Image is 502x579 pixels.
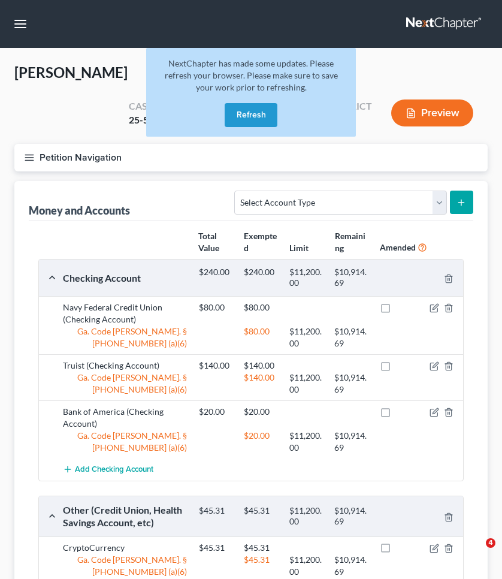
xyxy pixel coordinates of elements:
div: $45.31 [238,542,283,554]
div: $10,914.69 [328,325,374,349]
div: $20.00 [238,406,283,418]
div: $11,200.00 [283,430,329,454]
div: $80.00 [193,301,238,313]
div: Navy Federal Credit Union (Checking Account) [57,301,193,325]
div: 25-57931-sms [129,113,190,127]
div: $11,200.00 [283,267,329,289]
div: $45.31 [193,542,238,554]
div: CryptoCurrency [57,542,193,554]
div: $10,914.69 [328,267,374,289]
div: Ga. Code [PERSON_NAME]. § [PHONE_NUMBER] (a)(6) [57,554,193,578]
div: $80.00 [238,301,283,313]
iframe: Intercom live chat [461,538,490,567]
span: NextChapter has made some updates. Please refresh your browser. Please make sure to save your wor... [165,58,338,92]
div: $240.00 [193,267,238,289]
div: Ga. Code [PERSON_NAME]. § [PHONE_NUMBER] (a)(6) [57,325,193,349]
div: $10,914.69 [328,554,374,578]
div: $10,914.69 [328,505,374,527]
div: Money and Accounts [29,203,130,218]
div: $45.31 [238,554,283,578]
div: Case [129,99,190,113]
span: [PERSON_NAME] [14,64,128,81]
div: $20.00 [193,406,238,418]
div: $20.00 [238,430,283,454]
div: $80.00 [238,325,283,349]
div: $240.00 [238,267,283,289]
div: Ga. Code [PERSON_NAME]. § [PHONE_NUMBER] (a)(6) [57,372,193,396]
div: $11,200.00 [283,372,329,396]
div: Checking Account [57,272,193,284]
span: Add Checking Account [75,465,153,475]
div: $140.00 [193,360,238,372]
div: Bank of America (Checking Account) [57,406,193,430]
div: $11,200.00 [283,505,329,527]
strong: Total Value [198,231,219,253]
strong: Amended [380,242,416,252]
div: $10,914.69 [328,372,374,396]
div: Other (Credit Union, Health Savings Account, etc) [57,503,193,529]
div: $45.31 [238,505,283,527]
strong: Exempted [244,231,277,253]
button: Add Checking Account [63,459,153,481]
div: $11,200.00 [283,325,329,349]
button: Refresh [225,103,277,127]
div: $11,200.00 [283,554,329,578]
div: $140.00 [238,372,283,396]
strong: Limit [289,243,309,253]
div: Ga. Code [PERSON_NAME]. § [PHONE_NUMBER] (a)(6) [57,430,193,454]
strong: Remaining [335,231,365,253]
span: 4 [486,538,495,548]
button: Petition Navigation [14,144,488,171]
div: $10,914.69 [328,430,374,454]
div: $140.00 [238,360,283,372]
div: Truist (Checking Account) [57,360,193,372]
div: $45.31 [193,505,238,527]
button: Preview [391,99,473,126]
